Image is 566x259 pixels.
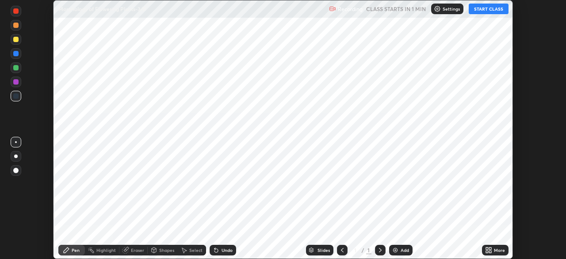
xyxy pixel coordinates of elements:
img: add-slide-button [392,247,399,254]
div: / [362,247,364,253]
p: Morphology of Flowering Plants-3/8 [58,5,146,12]
button: START CLASS [469,4,509,14]
div: More [494,248,505,252]
div: 1 [351,247,360,253]
p: Recording [338,6,363,12]
img: recording.375f2c34.svg [329,5,336,12]
div: Slides [317,248,330,252]
h5: CLASS STARTS IN 1 MIN [366,5,426,13]
div: Shapes [159,248,174,252]
img: class-settings-icons [434,5,441,12]
div: Pen [72,248,80,252]
div: 1 [366,246,371,254]
div: Undo [222,248,233,252]
div: Add [401,248,409,252]
p: Settings [443,7,460,11]
div: Highlight [96,248,116,252]
div: Select [189,248,203,252]
div: Eraser [131,248,144,252]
